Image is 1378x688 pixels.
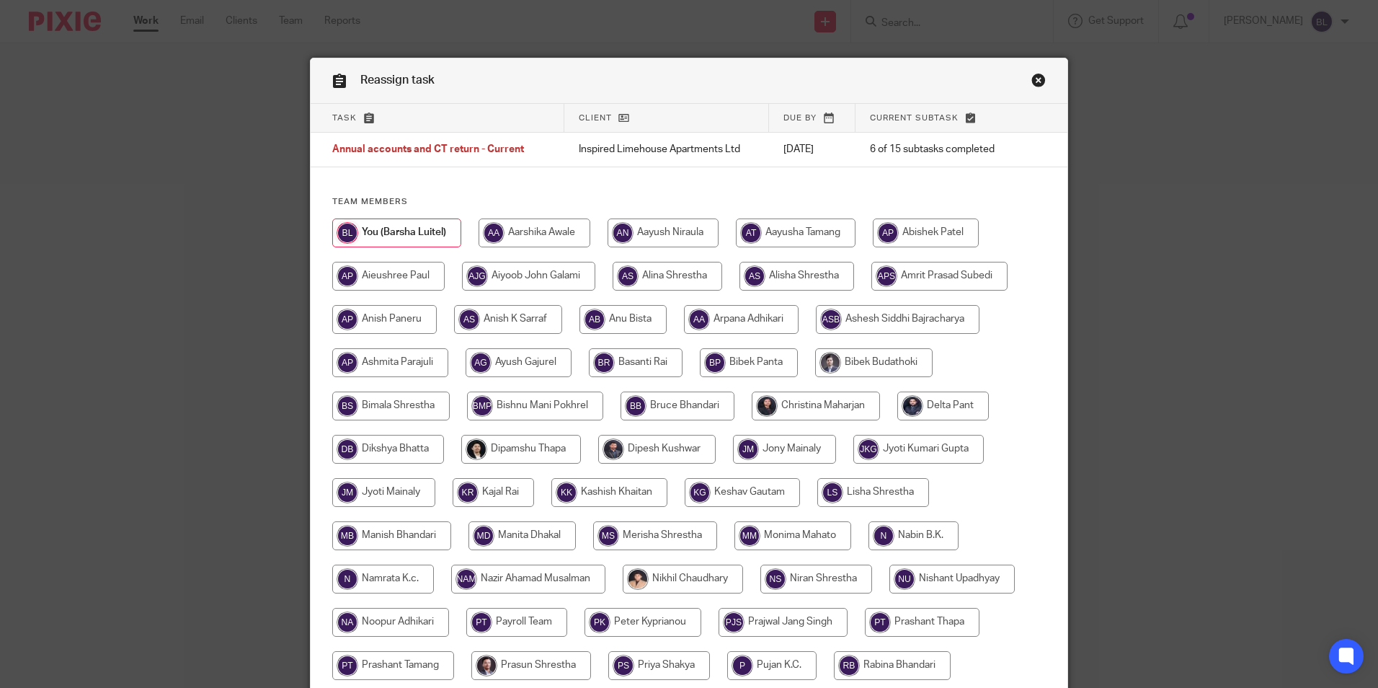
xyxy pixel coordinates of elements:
[579,114,612,122] span: Client
[332,114,357,122] span: Task
[783,114,817,122] span: Due by
[360,74,435,86] span: Reassign task
[579,142,755,156] p: Inspired Limehouse Apartments Ltd
[332,145,524,155] span: Annual accounts and CT return - Current
[332,196,1046,208] h4: Team members
[1031,73,1046,92] a: Close this dialog window
[783,142,841,156] p: [DATE]
[870,114,959,122] span: Current subtask
[855,133,1021,167] td: 6 of 15 subtasks completed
